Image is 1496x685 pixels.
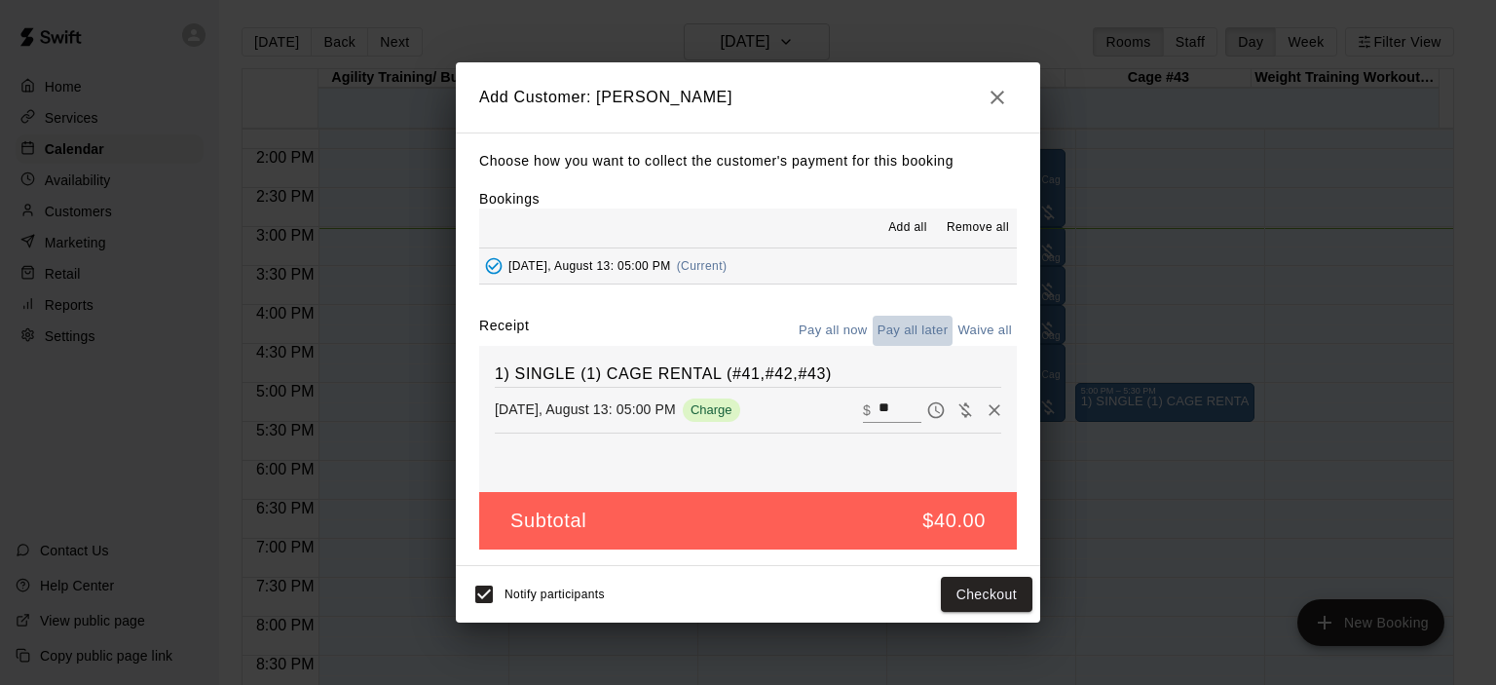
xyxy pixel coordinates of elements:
button: Remove all [939,212,1017,244]
span: Waive payment [951,400,980,417]
button: Waive all [953,316,1017,346]
button: Added - Collect Payment [479,251,508,281]
span: Remove all [947,218,1009,238]
h5: $40.00 [922,508,986,534]
button: Checkout [941,577,1032,613]
h5: Subtotal [510,508,586,534]
span: Pay later [921,400,951,417]
p: Choose how you want to collect the customer's payment for this booking [479,149,1017,173]
span: (Current) [677,259,728,273]
p: [DATE], August 13: 05:00 PM [495,400,676,419]
label: Receipt [479,316,529,346]
span: Add all [888,218,927,238]
span: Notify participants [505,588,605,601]
button: Pay all later [873,316,954,346]
span: Charge [683,402,740,417]
h6: 1) SINGLE (1) CAGE RENTAL (#41,#42,#43) [495,362,1001,387]
h2: Add Customer: [PERSON_NAME] [456,62,1040,133]
p: $ [863,400,871,420]
label: Bookings [479,191,540,207]
span: [DATE], August 13: 05:00 PM [508,259,671,273]
button: Pay all now [794,316,873,346]
button: Added - Collect Payment[DATE], August 13: 05:00 PM(Current) [479,248,1017,285]
button: Add all [877,212,939,244]
button: Remove [980,396,1009,425]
